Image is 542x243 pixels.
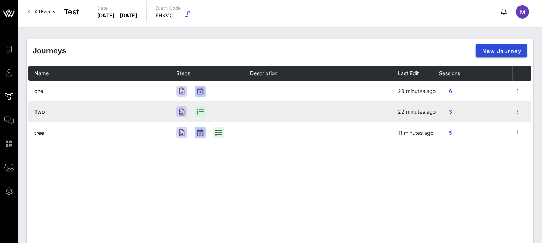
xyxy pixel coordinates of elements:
th: Steps [176,66,250,81]
th: Last Edit: Not sorted. Activate to sort ascending. [398,66,439,81]
a: Two [34,109,45,115]
span: 11 minutes ago [398,130,433,136]
div: Journeys [33,45,66,56]
a: one [34,88,43,94]
span: New Journey [482,48,521,54]
span: Description [250,70,277,76]
span: M [520,8,525,16]
th: Sessions: Not sorted. Activate to sort ascending. [439,66,513,81]
th: Description: Not sorted. Activate to sort ascending. [250,66,398,81]
button: 5 [439,126,463,139]
p: Event Code [156,4,181,12]
a: tree [34,130,44,136]
span: Name [34,70,49,76]
span: Steps [176,70,190,76]
span: Test [64,6,79,17]
span: 3 [445,109,457,115]
button: 6 [439,84,463,98]
p: Date [97,4,137,12]
span: All Events [35,9,55,14]
span: 5 [445,130,457,136]
span: Last Edit [398,70,419,76]
p: FHKVGI [156,12,181,19]
div: M [516,5,529,19]
span: 22 minutes ago [398,109,436,115]
th: Name: Not sorted. Activate to sort ascending. [28,66,176,81]
a: All Events [24,6,59,18]
span: 6 [445,88,457,94]
span: 29 minutes ago [398,88,436,94]
button: 3 [439,105,463,119]
p: [DATE] - [DATE] [97,12,137,19]
button: New Journey [476,44,527,57]
span: Sessions [439,70,460,76]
